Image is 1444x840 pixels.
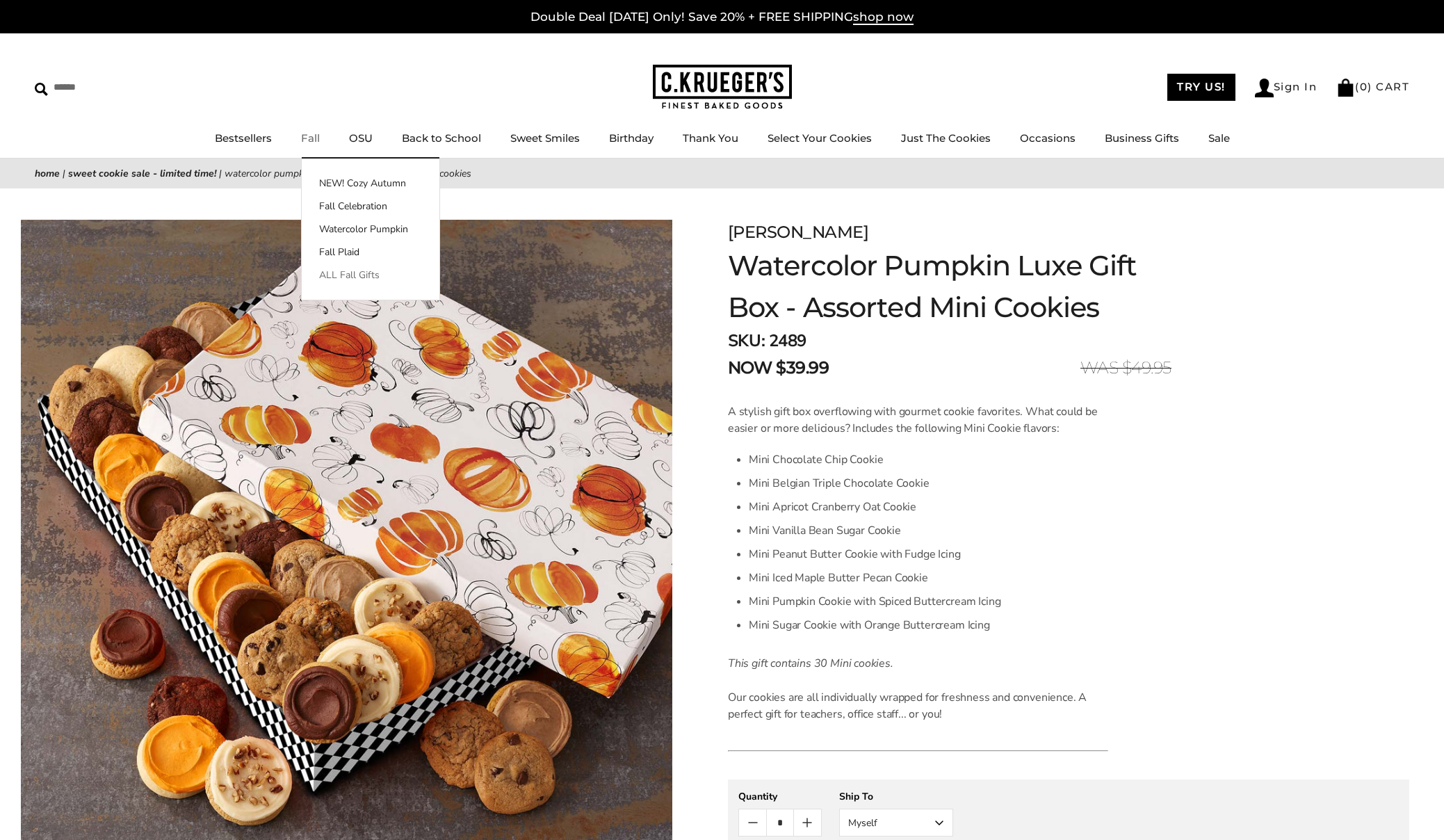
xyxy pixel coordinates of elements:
[302,245,439,259] a: Fall Plaid
[749,519,1108,542] li: Mini Vanilla Bean Sugar Cookie
[510,131,580,145] a: Sweet Smiles
[609,131,654,145] a: Birthday
[728,355,829,380] span: NOW $39.99
[683,131,738,145] a: Thank You
[225,167,471,180] span: Watercolor Pumpkin Luxe Gift Box - Assorted Mini Cookies
[302,176,439,191] a: NEW! Cozy Autumn
[728,330,765,352] strong: SKU:
[728,656,893,671] em: This gift contains 30 Mini cookies.
[901,131,991,145] a: Just The Cookies
[302,199,439,213] a: Fall Celebration
[1080,355,1171,380] span: WAS $49.95
[749,613,1108,637] li: Mini Sugar Cookie with Orange Buttercream Icing
[738,790,822,803] div: Quantity
[728,403,1108,437] p: A stylish gift box overflowing with gourmet cookie favorites. What could be easier or more delici...
[739,809,766,836] button: Count minus
[349,131,373,145] a: OSU
[1105,131,1179,145] a: Business Gifts
[302,268,439,282] a: ALL Fall Gifts
[768,131,872,145] a: Select Your Cookies
[839,790,953,803] div: Ship To
[1208,131,1230,145] a: Sale
[749,471,1108,495] li: Mini Belgian Triple Chocolate Cookie
[749,448,1108,471] li: Mini Chocolate Chip Cookie
[215,131,272,145] a: Bestsellers
[1336,79,1355,97] img: Bag
[749,542,1108,566] li: Mini Peanut Butter Cookie with Fudge Icing
[219,167,222,180] span: |
[794,809,821,836] button: Count plus
[1255,79,1274,97] img: Account
[1020,131,1076,145] a: Occasions
[749,495,1108,519] li: Mini Apricot Cranberry Oat Cookie
[35,167,60,180] a: Home
[853,10,914,25] span: shop now
[749,566,1108,590] li: Mini Iced Maple Butter Pecan Cookie
[766,809,793,836] input: Quantity
[35,76,200,98] input: Search
[839,809,953,837] button: Myself
[1167,74,1235,101] a: TRY US!
[1336,80,1409,93] a: (0) CART
[402,131,481,145] a: Back to School
[728,689,1108,722] p: Our cookies are all individually wrapped for freshness and convenience. A perfect gift for teache...
[749,590,1108,613] li: Mini Pumpkin Cookie with Spiced Buttercream Icing
[301,131,320,145] a: Fall
[1360,80,1368,93] span: 0
[302,222,439,236] a: Watercolor Pumpkin
[68,167,216,180] a: Sweet Cookie Sale - Limited Time!
[530,10,914,25] a: Double Deal [DATE] Only! Save 20% + FREE SHIPPINGshop now
[653,65,792,110] img: C.KRUEGER'S
[728,245,1171,328] h1: Watercolor Pumpkin Luxe Gift Box - Assorted Mini Cookies
[63,167,65,180] span: |
[728,220,1171,245] div: [PERSON_NAME]
[1255,79,1317,97] a: Sign In
[35,83,48,96] img: Search
[35,165,1409,181] nav: breadcrumbs
[769,330,806,352] span: 2489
